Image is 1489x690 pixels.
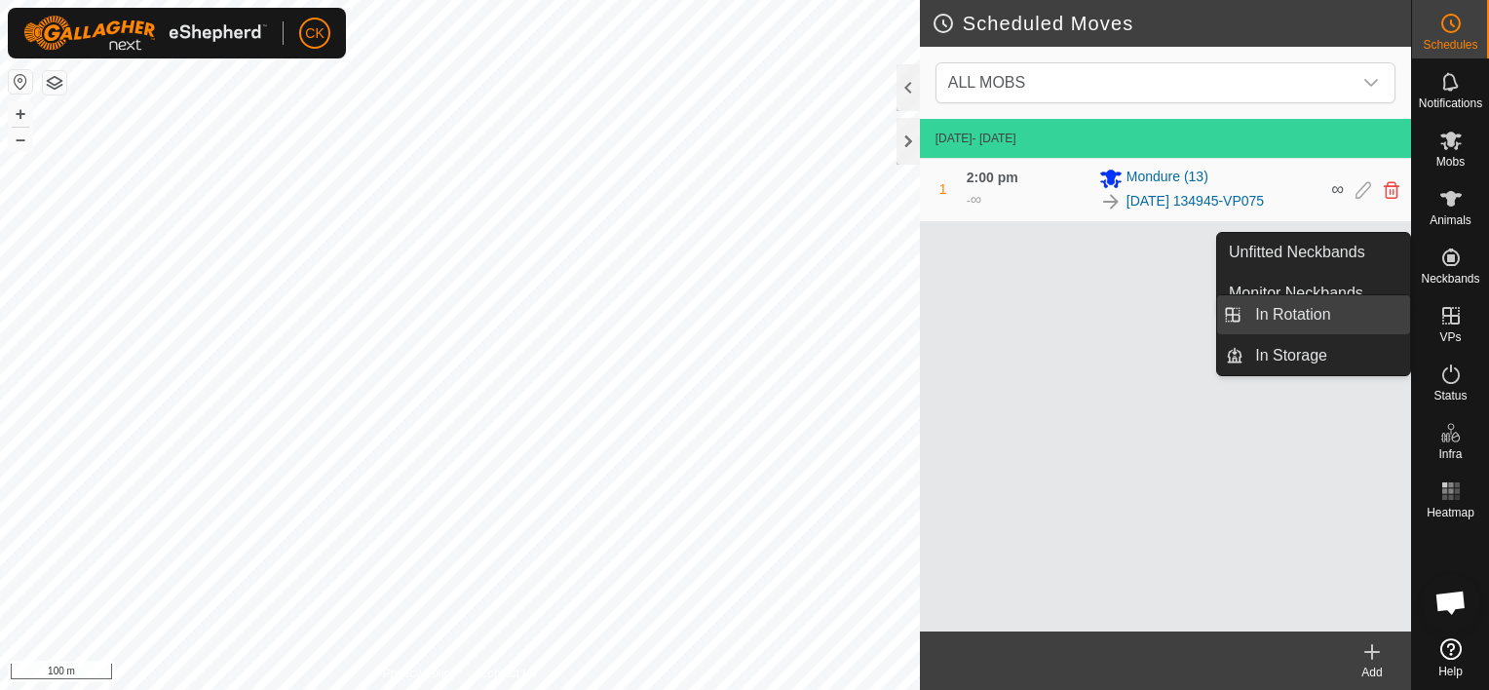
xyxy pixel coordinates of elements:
img: To [1099,190,1123,213]
a: In Storage [1243,336,1410,375]
li: In Storage [1217,336,1410,375]
span: 2:00 pm [967,170,1018,185]
div: Open chat [1422,573,1480,632]
a: Privacy Policy [383,665,456,682]
span: [DATE] [935,132,973,145]
li: In Rotation [1217,295,1410,334]
span: Mobs [1436,156,1465,168]
button: Reset Map [9,70,32,94]
span: Unfitted Neckbands [1229,241,1365,264]
a: Monitor Neckbands [1217,274,1410,313]
span: Animals [1430,214,1471,226]
a: Help [1412,631,1489,685]
a: Unfitted Neckbands [1217,233,1410,272]
span: Heatmap [1427,507,1474,518]
span: - [DATE] [973,132,1016,145]
span: ALL MOBS [948,74,1025,91]
span: ∞ [1331,179,1344,199]
a: [DATE] 134945-VP075 [1126,191,1264,211]
span: Help [1438,666,1463,677]
span: Status [1433,390,1467,402]
span: Schedules [1423,39,1477,51]
div: dropdown trigger [1352,63,1391,102]
span: ALL MOBS [940,63,1352,102]
span: VPs [1439,331,1461,343]
span: 1 [939,181,947,197]
span: Mondure (13) [1126,167,1208,190]
span: Monitor Neckbands [1229,282,1363,305]
button: – [9,128,32,151]
button: Map Layers [43,71,66,95]
a: Contact Us [479,665,537,682]
span: Infra [1438,448,1462,460]
span: Neckbands [1421,273,1479,285]
span: In Storage [1255,344,1327,367]
span: In Rotation [1255,303,1330,326]
span: ∞ [971,191,981,208]
h2: Scheduled Moves [932,12,1411,35]
span: Notifications [1419,97,1482,109]
span: CK [305,23,324,44]
button: + [9,102,32,126]
div: Add [1333,664,1411,681]
a: In Rotation [1243,295,1410,334]
div: - [967,188,981,211]
img: Gallagher Logo [23,16,267,51]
